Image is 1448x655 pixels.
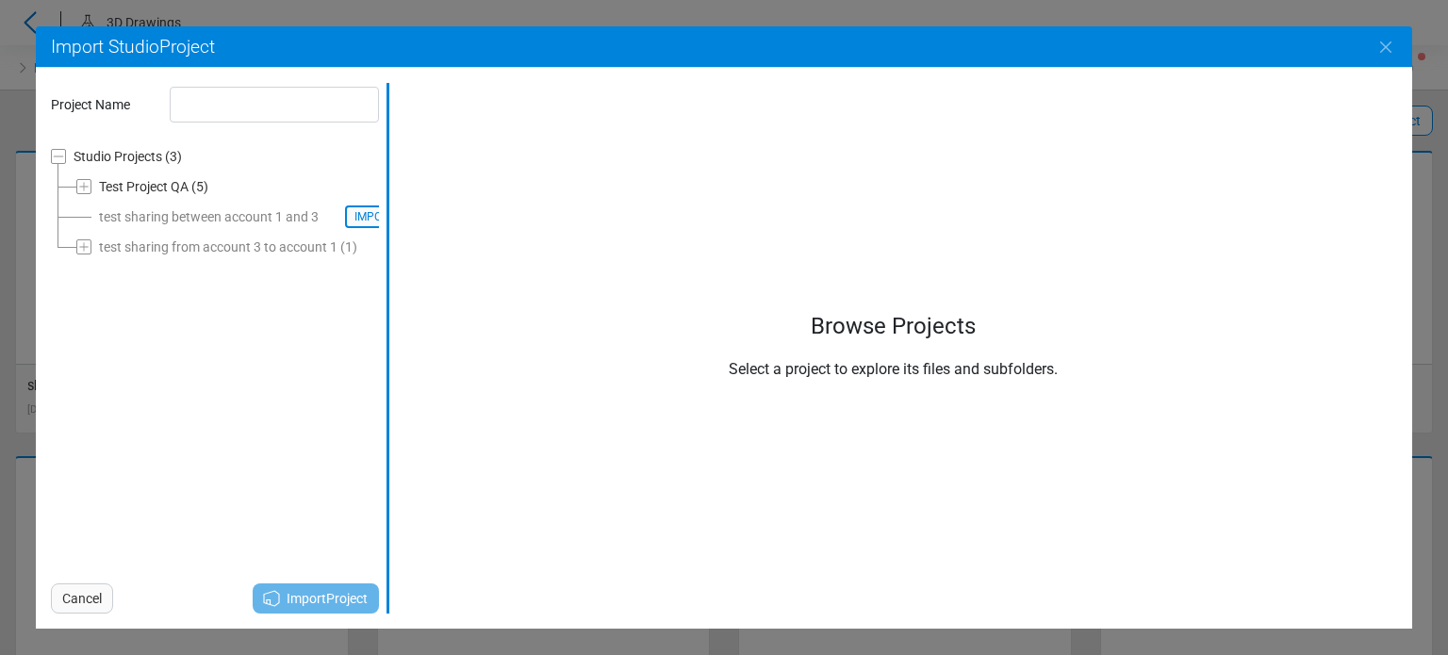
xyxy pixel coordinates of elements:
span: Import Studio Project [51,36,215,57]
button: Close [1359,21,1412,74]
p: Select a project to explore its files and subfolders. [729,354,1058,385]
span: Project Name [51,97,130,112]
span: Cancel [62,587,102,610]
div: (5) [191,175,208,198]
div: Test Project QA [99,175,189,198]
div: (3) [165,145,182,168]
div: Studio Projects [74,145,162,168]
p: Browse Projects [811,313,976,354]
